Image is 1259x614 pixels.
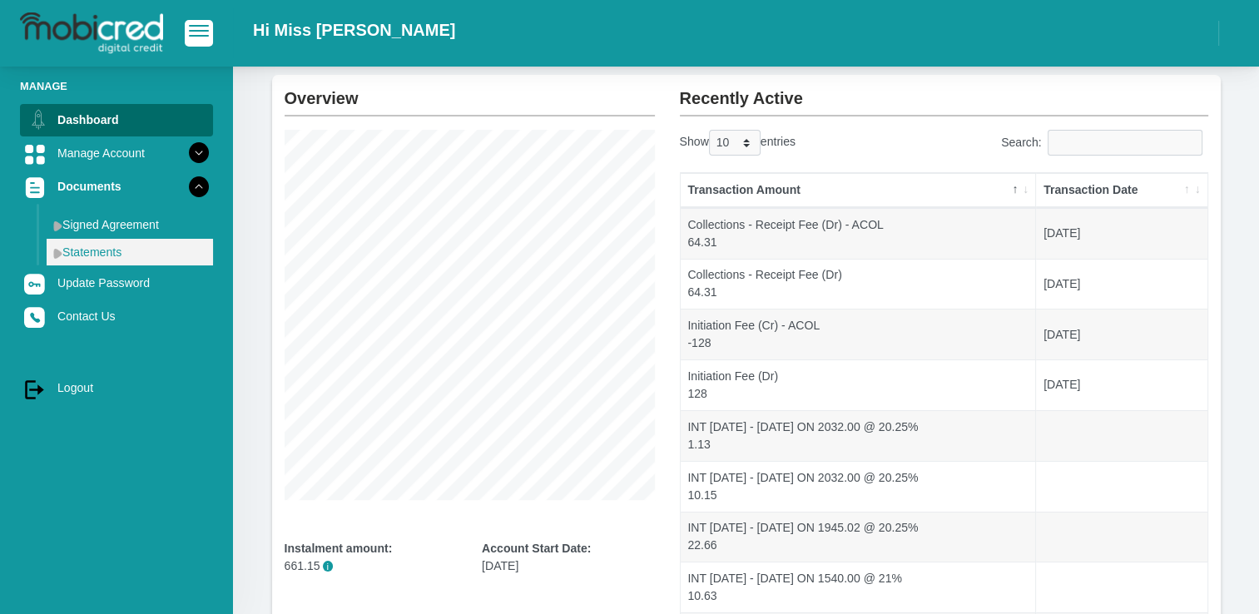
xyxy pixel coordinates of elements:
h2: Recently Active [680,75,1208,108]
img: menu arrow [53,220,62,231]
td: [DATE] [1036,259,1207,309]
td: INT [DATE] - [DATE] ON 1540.00 @ 21% 10.63 [681,562,1037,612]
img: logo-mobicred.svg [20,12,163,54]
select: Showentries [709,130,761,156]
th: Transaction Date: activate to sort column ascending [1036,173,1207,208]
img: menu arrow [53,248,62,259]
b: Instalment amount: [285,542,393,555]
li: Manage [20,78,213,94]
a: Dashboard [20,104,213,136]
label: Search: [1001,130,1208,156]
label: Show entries [680,130,796,156]
h2: Overview [285,75,655,108]
td: Initiation Fee (Cr) - ACOL -128 [681,309,1037,359]
span: i [323,561,334,572]
h2: Hi Miss [PERSON_NAME] [253,20,455,40]
th: Transaction Amount: activate to sort column descending [681,173,1037,208]
a: Documents [20,171,213,202]
a: Update Password [20,267,213,299]
td: Initiation Fee (Dr) 128 [681,359,1037,410]
td: INT [DATE] - [DATE] ON 1945.02 @ 20.25% 22.66 [681,512,1037,562]
a: Statements [47,239,213,265]
b: Account Start Date: [482,542,591,555]
td: [DATE] [1036,309,1207,359]
td: INT [DATE] - [DATE] ON 2032.00 @ 20.25% 1.13 [681,410,1037,461]
td: [DATE] [1036,208,1207,259]
td: INT [DATE] - [DATE] ON 2032.00 @ 20.25% 10.15 [681,461,1037,512]
a: Signed Agreement [47,211,213,238]
div: [DATE] [482,540,655,575]
td: [DATE] [1036,359,1207,410]
a: Logout [20,372,213,404]
input: Search: [1048,130,1202,156]
td: Collections - Receipt Fee (Dr) 64.31 [681,259,1037,309]
a: Contact Us [20,300,213,332]
p: 661.15 [285,557,458,575]
td: Collections - Receipt Fee (Dr) - ACOL 64.31 [681,208,1037,259]
a: Manage Account [20,137,213,169]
